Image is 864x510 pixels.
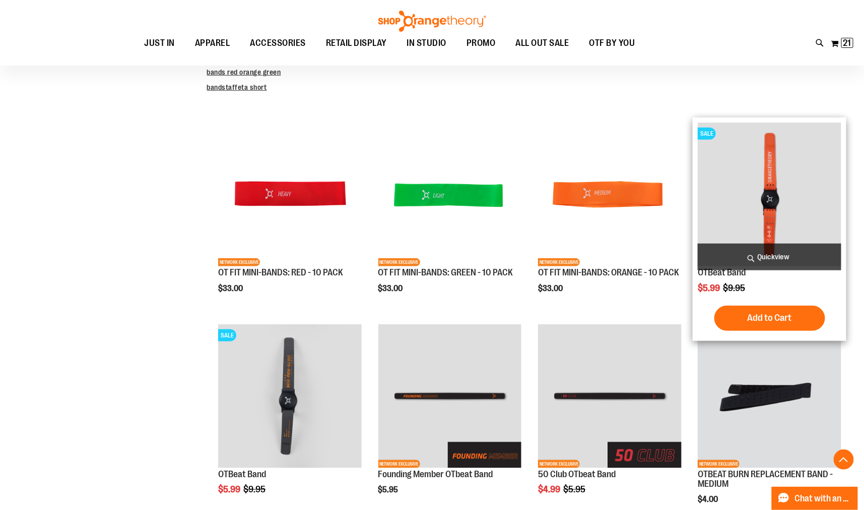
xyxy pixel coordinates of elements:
[516,32,569,54] span: ALL OUT SALE
[378,123,522,266] img: Product image for OT FIT MINI-BANDS: GREEN - 10 PACK
[538,469,616,479] a: 50 Club OTbeat Band
[772,487,858,510] button: Chat with an Expert
[250,32,306,54] span: ACCESSORIES
[538,284,564,293] span: $33.00
[218,469,266,479] a: OTBeat Band
[467,32,496,54] span: PROMO
[723,283,747,293] span: $9.95
[538,460,580,468] span: NETWORK EXCLUSIVE
[218,284,244,293] span: $33.00
[218,329,236,342] span: SALE
[195,32,230,54] span: APPAREL
[218,258,260,266] span: NETWORK EXCLUSIVE
[207,83,267,91] a: bandstaffeta short
[207,68,281,76] a: bands red orange green
[698,244,841,270] a: Quickview
[218,123,362,266] img: Product image for OT FIT MINI-BANDS: RED - 10 PACK
[378,267,513,277] a: OT FIT MINI-BANDS: GREEN - 10 PACK
[378,485,400,494] span: $5.95
[144,32,175,54] span: JUST IN
[218,267,343,277] a: OT FIT MINI-BANDS: RED - 10 PACK
[378,469,493,479] a: Founding Member OTbeat Band
[563,484,587,494] span: $5.95
[698,267,746,277] a: OTBeat Band
[698,469,833,489] a: OTBEAT BURN REPLACEMENT BAND - MEDIUM
[326,32,387,54] span: RETAIL DISPLAY
[538,324,682,468] img: Main View of 2024 50 Club OTBeat Band
[843,38,851,48] span: 21
[377,11,488,32] img: Shop Orangetheory
[218,123,362,268] a: Product image for OT FIT MINI-BANDS: RED - 10 PACKNETWORK EXCLUSIVE
[378,258,420,266] span: NETWORK EXCLUSIVE
[533,118,687,318] div: product
[378,284,405,293] span: $33.00
[698,324,841,468] img: Product image for OTBEAT BURN REPLACEMENT BAND - MEDIUM
[714,306,825,331] button: Add to Cart
[213,118,367,318] div: product
[698,123,841,266] img: OTBeat Band
[589,32,635,54] span: OTF BY YOU
[698,495,719,504] span: $4.00
[538,324,682,470] a: Main View of 2024 50 Club OTBeat BandNETWORK EXCLUSIVE
[378,324,522,470] a: Main of Founding Member OTBeat BandNETWORK EXCLUSIVE
[407,32,447,54] span: IN STUDIO
[698,123,841,268] a: OTBeat BandSALE
[698,283,721,293] span: $5.99
[834,449,854,470] button: Back To Top
[243,484,267,494] span: $9.95
[218,324,362,468] img: OTBeat Band
[538,267,679,277] a: OT FIT MINI-BANDS: ORANGE - 10 PACK
[538,123,682,266] img: Product image for OT FIT MINI-BANDS: ORANGE - 10 PACK
[378,460,420,468] span: NETWORK EXCLUSIVE
[538,123,682,268] a: Product image for OT FIT MINI-BANDS: ORANGE - 10 PACKNETWORK EXCLUSIVE
[795,494,852,503] span: Chat with an Expert
[378,123,522,268] a: Product image for OT FIT MINI-BANDS: GREEN - 10 PACKNETWORK EXCLUSIVE
[748,312,792,323] span: Add to Cart
[538,484,562,494] span: $4.99
[538,258,580,266] span: NETWORK EXCLUSIVE
[373,118,527,318] div: product
[218,324,362,470] a: OTBeat BandSALE
[698,460,740,468] span: NETWORK EXCLUSIVE
[698,128,716,140] span: SALE
[698,324,841,470] a: Product image for OTBEAT BURN REPLACEMENT BAND - MEDIUMNETWORK EXCLUSIVE
[218,484,242,494] span: $5.99
[378,324,522,468] img: Main of Founding Member OTBeat Band
[693,118,846,341] div: product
